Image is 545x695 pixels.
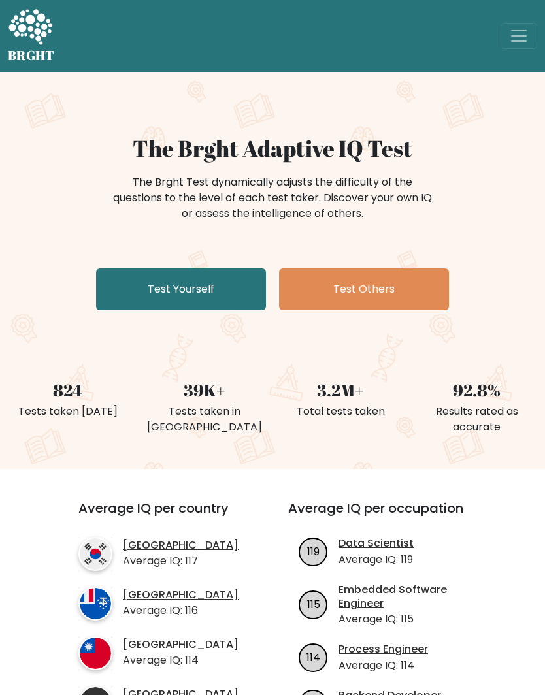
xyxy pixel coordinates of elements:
[339,611,482,627] p: Average IQ: 115
[123,653,239,668] p: Average IQ: 114
[417,404,538,435] div: Results rated as accurate
[339,537,414,551] a: Data Scientist
[8,5,55,67] a: BRGHT
[123,539,239,553] a: [GEOGRAPHIC_DATA]
[280,378,401,404] div: 3.2M+
[109,174,436,221] div: The Brght Test dynamically adjusts the difficulty of the questions to the level of each test take...
[96,268,266,310] a: Test Yourself
[78,500,241,532] h3: Average IQ per country
[306,650,320,665] text: 114
[339,643,428,656] a: Process Engineer
[288,500,482,532] h3: Average IQ per occupation
[123,589,239,602] a: [GEOGRAPHIC_DATA]
[307,597,320,612] text: 115
[501,23,537,49] button: Toggle navigation
[78,537,112,571] img: country
[78,636,112,670] img: country
[8,378,129,404] div: 824
[8,404,129,419] div: Tests taken [DATE]
[123,603,239,619] p: Average IQ: 116
[144,404,265,435] div: Tests taken in [GEOGRAPHIC_DATA]
[339,583,482,611] a: Embedded Software Engineer
[123,638,239,652] a: [GEOGRAPHIC_DATA]
[417,378,538,404] div: 92.8%
[78,587,112,621] img: country
[280,404,401,419] div: Total tests taken
[307,544,320,559] text: 119
[339,552,414,568] p: Average IQ: 119
[8,135,537,161] h1: The Brght Adaptive IQ Test
[8,48,55,63] h5: BRGHT
[279,268,449,310] a: Test Others
[144,378,265,404] div: 39K+
[339,658,428,673] p: Average IQ: 114
[123,553,239,569] p: Average IQ: 117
